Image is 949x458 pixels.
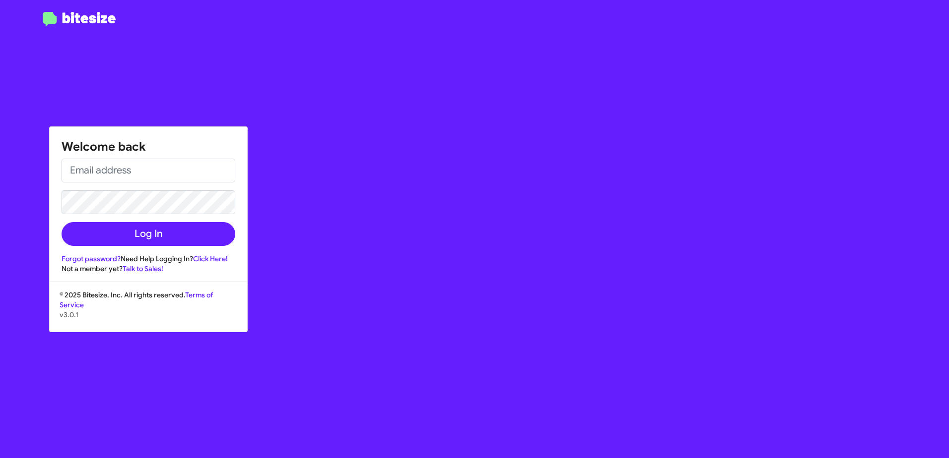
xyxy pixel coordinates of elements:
div: Not a member yet? [62,264,235,274]
a: Talk to Sales! [123,264,163,273]
a: Forgot password? [62,254,121,263]
button: Log In [62,222,235,246]
input: Email address [62,159,235,182]
a: Click Here! [193,254,228,263]
div: © 2025 Bitesize, Inc. All rights reserved. [50,290,247,332]
a: Terms of Service [60,290,213,309]
h1: Welcome back [62,139,235,155]
p: v3.0.1 [60,310,237,320]
div: Need Help Logging In? [62,254,235,264]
